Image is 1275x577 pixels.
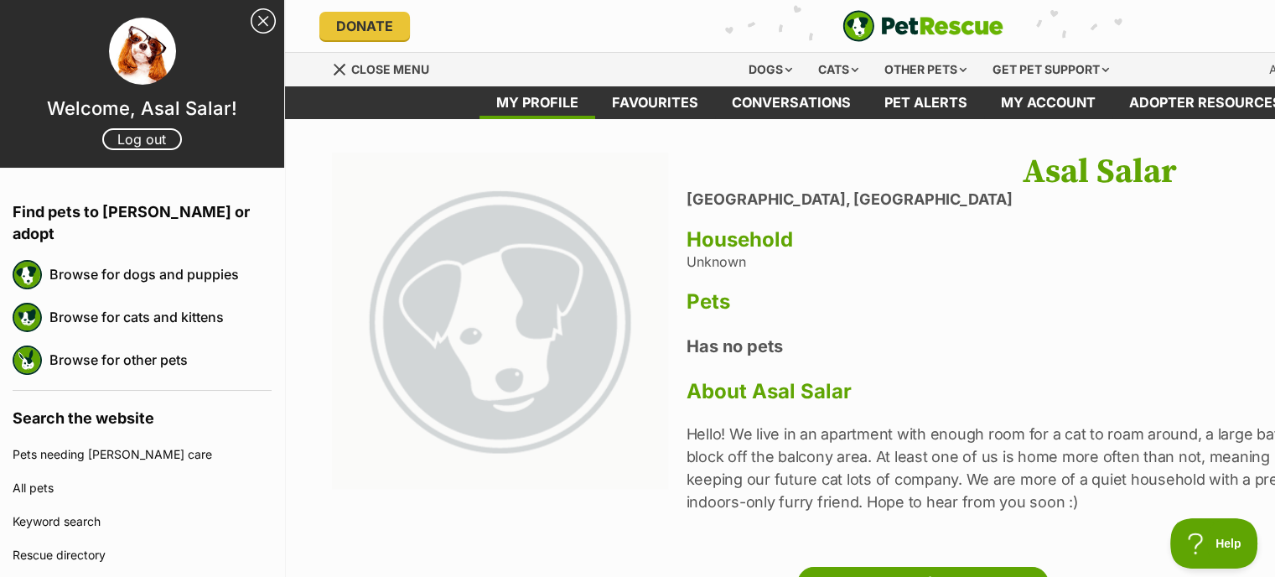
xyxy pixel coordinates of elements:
a: Close Sidebar [251,8,276,34]
a: Favourites [595,86,715,119]
img: petrescue logo [13,346,42,375]
div: Cats [806,53,870,86]
img: profile image [109,18,176,85]
h4: Search the website [13,391,272,438]
a: Pet alerts [868,86,984,119]
a: conversations [715,86,868,119]
iframe: Help Scout Beacon - Open [1170,518,1258,569]
a: Browse for dogs and puppies [49,257,272,292]
h4: Find pets to [PERSON_NAME] or adopt [13,185,272,253]
span: Close menu [351,62,429,76]
a: Browse for other pets [49,342,272,377]
a: All pets [13,471,272,505]
a: Pets needing [PERSON_NAME] care [13,438,272,471]
a: Rescue directory [13,538,272,572]
div: Get pet support [981,53,1121,86]
a: My profile [479,86,595,119]
a: My account [984,86,1112,119]
a: Donate [319,12,410,40]
a: PetRescue [842,10,1003,42]
div: Dogs [737,53,804,86]
img: petrescue logo [13,303,42,332]
div: Other pets [873,53,978,86]
img: logo-e224e6f780fb5917bec1dbf3a21bbac754714ae5b6737aabdf751b685950b380.svg [842,10,1003,42]
a: Keyword search [13,505,272,538]
a: Browse for cats and kittens [49,299,272,335]
img: petrescue logo [13,260,42,289]
a: Menu [332,53,441,83]
img: large_default-f37c3b2ddc539b7721ffdbd4c88987add89f2ef0fd77a71d0d44a6cf3104916e.png [332,153,669,490]
a: Log out [102,128,182,150]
